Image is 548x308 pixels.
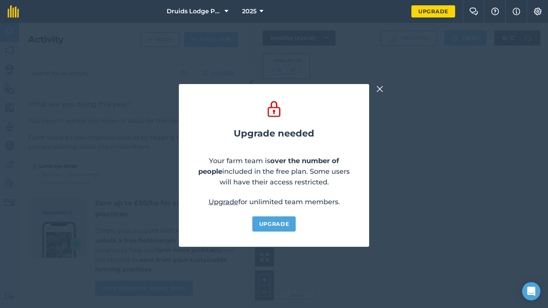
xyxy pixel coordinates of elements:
a: Upgrade [252,216,296,232]
a: Upgrade [209,198,238,206]
div: Open Intercom Messenger [522,282,540,300]
p: Your farm team is included in the free plan. Some users will have their access restricted. [194,156,354,187]
img: fieldmargin Logo [8,5,19,17]
h2: Upgrade needed [234,128,314,139]
img: svg+xml;base64,PHN2ZyB4bWxucz0iaHR0cDovL3d3dy53My5vcmcvMjAwMC9zdmciIHdpZHRoPSIxNyIgaGVpZ2h0PSIxNy... [513,7,520,16]
strong: over the number of people [198,157,339,176]
span: 2025 [242,7,256,16]
img: svg+xml;base64,PHN2ZyB4bWxucz0iaHR0cDovL3d3dy53My5vcmcvMjAwMC9zdmciIHdpZHRoPSIyMiIgaGVpZ2h0PSIzMC... [376,84,383,94]
p: for unlimited team members. [209,197,340,207]
span: Druids Lodge Polo Club [167,7,221,16]
img: Two speech bubbles overlapping with the left bubble in the forefront [469,8,478,15]
a: Upgrade [411,5,455,17]
img: A cog icon [533,8,542,15]
img: A question mark icon [491,8,500,15]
